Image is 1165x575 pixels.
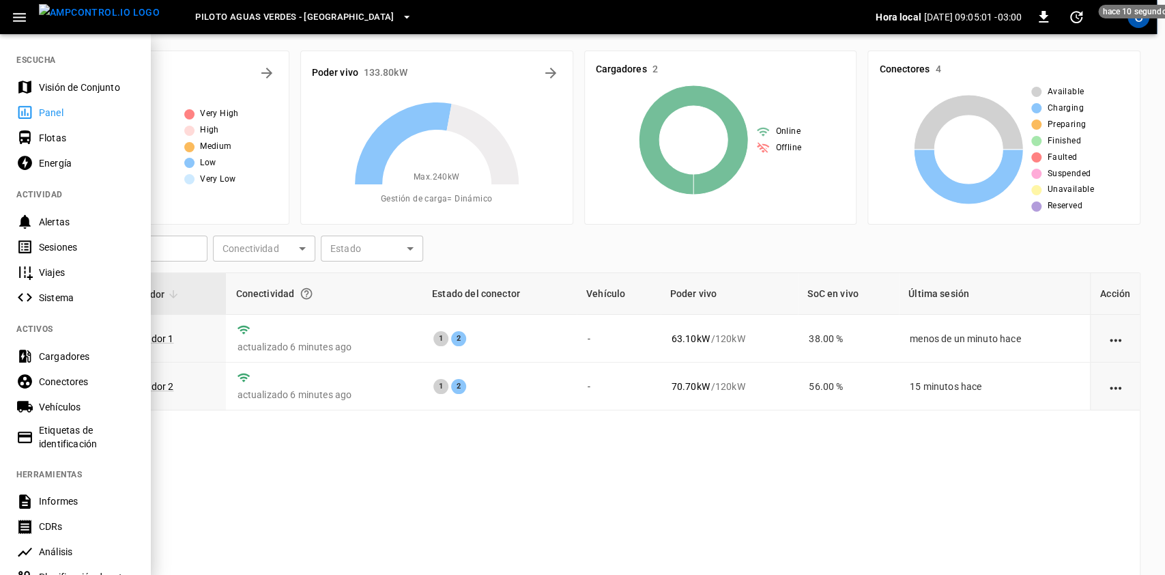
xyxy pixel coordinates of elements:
div: Panel [39,106,134,120]
p: [DATE] 09:05:01 -03:00 [924,10,1022,24]
span: Piloto Aguas Verdes - [GEOGRAPHIC_DATA] [195,10,394,25]
div: Sesiones [39,240,134,254]
div: Sistema [39,291,134,305]
div: Cargadores [39,350,134,363]
p: Hora local [876,10,921,24]
div: Conectores [39,375,134,389]
div: Vehículos [39,400,134,414]
div: Visión de Conjunto [39,81,134,94]
div: Viajes [39,266,134,279]
div: Informes [39,494,134,508]
div: CDRs [39,520,134,533]
div: Energía [39,156,134,170]
div: Flotas [39,131,134,145]
div: Alertas [39,215,134,229]
div: Etiquetas de identificación [39,423,134,451]
img: ampcontrol.io logo [39,4,160,21]
div: Análisis [39,545,134,559]
button: set refresh interval [1065,6,1087,28]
